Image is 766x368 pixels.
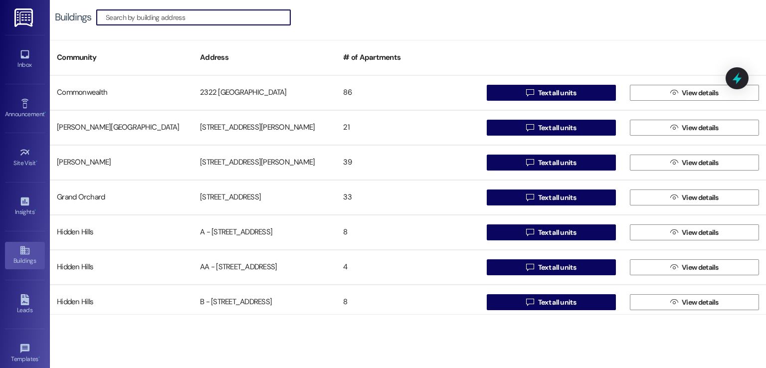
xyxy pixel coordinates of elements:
span: Text all units [538,227,576,238]
span: Text all units [538,297,576,308]
div: Community [50,45,193,70]
img: ResiDesk Logo [14,8,35,27]
button: View details [630,294,759,310]
button: Text all units [487,224,616,240]
i:  [526,124,534,132]
a: Inbox [5,46,45,73]
span: • [44,109,46,116]
div: Buildings [55,12,91,22]
div: 21 [336,118,479,138]
span: Text all units [538,192,576,203]
button: Text all units [487,294,616,310]
button: View details [630,259,759,275]
i:  [670,263,678,271]
span: Text all units [538,262,576,273]
a: Leads [5,291,45,318]
i:  [526,263,534,271]
div: [PERSON_NAME] [50,153,193,173]
button: View details [630,155,759,171]
div: 2322 [GEOGRAPHIC_DATA] [193,83,336,103]
div: # of Apartments [336,45,479,70]
a: Buildings [5,242,45,269]
a: Site Visit • [5,144,45,171]
span: View details [682,123,719,133]
button: Text all units [487,85,616,101]
span: View details [682,88,719,98]
button: View details [630,224,759,240]
span: View details [682,262,719,273]
div: 39 [336,153,479,173]
i:  [670,124,678,132]
span: View details [682,297,719,308]
button: Text all units [487,155,616,171]
div: B - [STREET_ADDRESS] [193,292,336,312]
div: [STREET_ADDRESS] [193,187,336,207]
i:  [526,159,534,167]
div: Commonwealth [50,83,193,103]
div: [PERSON_NAME][GEOGRAPHIC_DATA] [50,118,193,138]
span: Text all units [538,88,576,98]
div: AA - [STREET_ADDRESS] [193,257,336,277]
i:  [670,298,678,306]
button: Text all units [487,259,616,275]
span: View details [682,192,719,203]
span: Text all units [538,158,576,168]
i:  [526,89,534,97]
div: Hidden Hills [50,292,193,312]
i:  [670,228,678,236]
span: • [38,354,40,361]
span: • [36,158,37,165]
div: 8 [336,292,479,312]
div: Address [193,45,336,70]
button: View details [630,85,759,101]
button: View details [630,120,759,136]
div: Grand Orchard [50,187,193,207]
div: 86 [336,83,479,103]
input: Search by building address [106,10,290,24]
div: 4 [336,257,479,277]
i:  [526,298,534,306]
span: • [34,207,36,214]
div: 8 [336,222,479,242]
a: Insights • [5,193,45,220]
i:  [526,193,534,201]
i:  [670,89,678,97]
button: Text all units [487,189,616,205]
span: View details [682,227,719,238]
a: Templates • [5,340,45,367]
span: View details [682,158,719,168]
i:  [670,193,678,201]
i:  [670,159,678,167]
button: Text all units [487,120,616,136]
div: Hidden Hills [50,257,193,277]
div: A - [STREET_ADDRESS] [193,222,336,242]
div: [STREET_ADDRESS][PERSON_NAME] [193,118,336,138]
div: 33 [336,187,479,207]
div: Hidden Hills [50,222,193,242]
button: View details [630,189,759,205]
div: [STREET_ADDRESS][PERSON_NAME] [193,153,336,173]
i:  [526,228,534,236]
span: Text all units [538,123,576,133]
